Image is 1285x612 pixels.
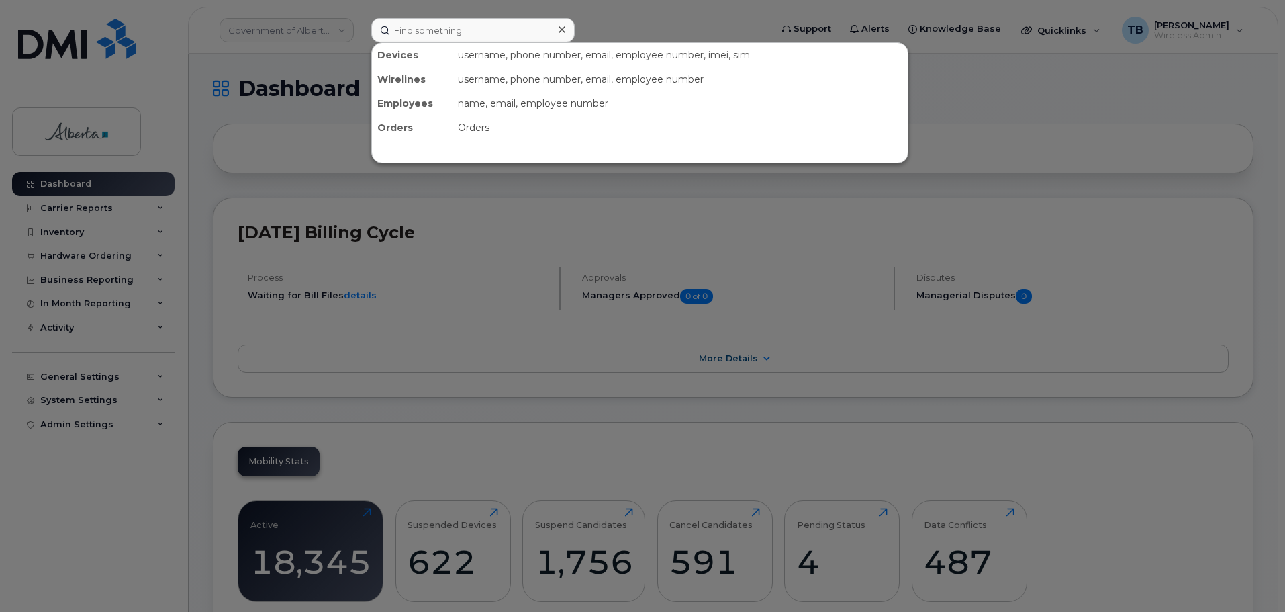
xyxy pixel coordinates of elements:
[453,67,908,91] div: username, phone number, email, employee number
[372,43,453,67] div: Devices
[453,43,908,67] div: username, phone number, email, employee number, imei, sim
[453,91,908,116] div: name, email, employee number
[372,116,453,140] div: Orders
[372,91,453,116] div: Employees
[372,67,453,91] div: Wirelines
[453,116,908,140] div: Orders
